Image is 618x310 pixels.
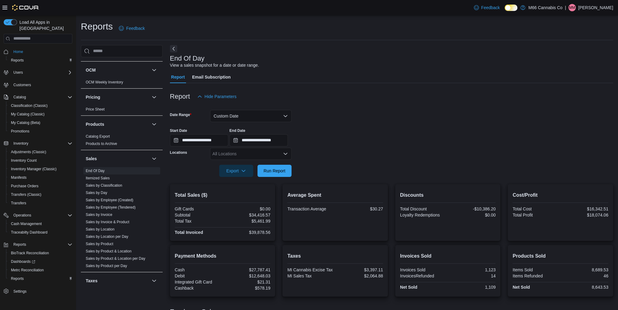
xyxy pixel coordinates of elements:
button: Pricing [150,93,158,101]
strong: Total Invoiced [175,230,203,235]
a: Inventory Manager (Classic) [9,165,59,173]
div: Subtotal [175,213,221,217]
div: 1,123 [449,267,495,272]
button: Pricing [86,94,149,100]
div: Transaction Average [287,206,334,211]
div: -$10,386.20 [449,206,495,211]
span: Reports [9,275,72,282]
a: My Catalog (Classic) [9,111,47,118]
h2: Taxes [287,252,383,260]
a: Sales by Product & Location per Day [86,256,145,261]
span: Reports [13,242,26,247]
h3: Products [86,121,104,127]
span: Catalog [13,95,26,100]
div: Sales [81,167,163,272]
button: Products [150,121,158,128]
button: My Catalog (Classic) [6,110,75,118]
span: Metrc Reconciliation [11,268,44,273]
div: MI Sales Tax [287,273,334,278]
button: Next [170,45,177,52]
div: Items Sold [513,267,559,272]
button: Purchase Orders [6,182,75,190]
span: Traceabilty Dashboard [9,229,72,236]
span: MM [569,4,575,11]
a: Loyalty Redemption Values [86,53,130,57]
span: Promotions [11,129,29,134]
div: Items Refunded [513,273,559,278]
div: $5,461.99 [224,219,270,224]
a: End Of Day [86,169,105,173]
button: Export [219,165,253,177]
button: Reports [6,56,75,65]
span: My Catalog (Classic) [11,112,45,117]
div: $21.31 [224,280,270,284]
button: Reports [11,241,29,248]
span: Home [13,49,23,54]
span: My Catalog (Beta) [9,119,72,126]
a: Reports [9,275,26,282]
div: Loyalty Redemptions [400,213,447,217]
span: Sales by Product & Location [86,249,132,254]
button: Adjustments (Classic) [6,148,75,156]
span: Inventory Manager (Classic) [11,167,57,171]
a: Sales by Employee (Created) [86,198,133,202]
button: Taxes [86,278,149,284]
div: 1,109 [449,285,495,290]
button: Sales [86,156,149,162]
span: Transfers [9,199,72,207]
span: Transfers (Classic) [11,192,41,197]
div: $2,064.88 [337,273,383,278]
div: Gift Cards [175,206,221,211]
span: Catalog Export [86,134,110,139]
span: Purchase Orders [11,184,39,188]
a: Purchase Orders [9,182,41,190]
button: Inventory Count [6,156,75,165]
button: OCM [86,67,149,73]
div: $0.00 [449,213,495,217]
span: Dashboards [11,259,35,264]
a: Transfers (Classic) [9,191,44,198]
a: Home [11,48,26,55]
span: Users [11,69,72,76]
button: Manifests [6,173,75,182]
span: Adjustments (Classic) [11,150,46,154]
button: Customers [1,80,75,89]
button: Inventory Manager (Classic) [6,165,75,173]
h3: Pricing [86,94,100,100]
span: Inventory [13,141,28,146]
span: Sales by Product [86,241,113,246]
button: Catalog [11,93,28,101]
button: Open list of options [283,151,288,156]
div: Total Profit [513,213,559,217]
button: Transfers (Classic) [6,190,75,199]
div: Total Discount [400,206,447,211]
div: View a sales snapshot for a date or date range. [170,62,259,69]
a: Itemized Sales [86,176,110,180]
input: Press the down key to open a popover containing a calendar. [170,134,228,146]
span: Sales by Day [86,190,107,195]
span: Inventory [11,140,72,147]
div: $16,342.51 [562,206,608,211]
div: Invoices Sold [400,267,447,272]
button: Inventory [11,140,31,147]
div: $12,648.03 [224,273,270,278]
span: Price Sheet [86,107,105,112]
a: Classification (Classic) [9,102,50,109]
button: Reports [6,274,75,283]
label: End Date [230,128,245,133]
span: Cash Management [9,220,72,227]
button: Traceabilty Dashboard [6,228,75,237]
span: Inventory Count [11,158,37,163]
button: Classification (Classic) [6,101,75,110]
span: Feedback [481,5,500,11]
span: Reports [11,276,24,281]
button: Custom Date [210,110,292,122]
a: Promotions [9,128,32,135]
h3: Sales [86,156,97,162]
span: Sales by Employee (Tendered) [86,205,136,210]
div: Total Cost [513,206,559,211]
h2: Invoices Sold [400,252,496,260]
p: | [565,4,566,11]
div: Total Tax [175,219,221,224]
